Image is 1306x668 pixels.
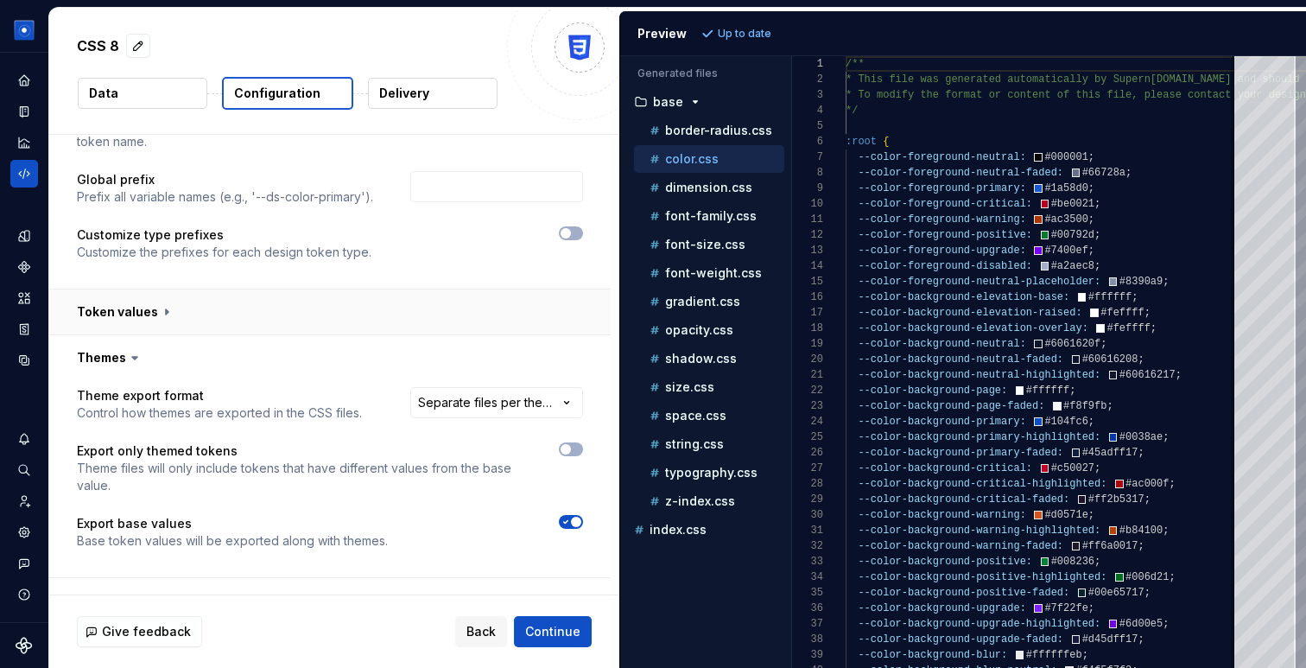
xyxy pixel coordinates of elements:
[234,85,320,102] p: Configuration
[1081,633,1138,646] span: #d45dff17
[634,264,784,283] button: font-weight.css
[858,602,1025,614] span: --color-background-upgrade:
[665,380,714,394] p: size.css
[525,623,580,640] span: Continue
[10,98,38,125] a: Documentation
[77,532,388,550] p: Base token values will be exported along with themes.
[858,478,1106,490] span: --color-background-critical-highlighted:
[1050,260,1094,272] span: #a2aec8
[1119,431,1162,443] span: #0038ae
[792,227,823,243] div: 12
[1044,182,1087,194] span: #1a58d0
[858,540,1063,552] span: --color-background-warning-faded:
[14,20,35,41] img: 049812b6-2877-400d-9dc9-987621144c16.png
[1106,322,1150,334] span: #feffff
[858,260,1032,272] span: --color-foreground-disabled:
[858,587,1069,599] span: --color-background-positive-faded:
[379,85,429,102] p: Delivery
[1044,338,1100,350] span: #6061620f
[1100,338,1106,350] span: ;
[1119,276,1162,288] span: #8390a9
[792,72,823,87] div: 2
[16,637,33,654] svg: Supernova Logo
[858,291,1069,303] span: --color-background-elevation-base:
[858,416,1025,428] span: --color-background-primary:
[665,352,737,366] p: shadow.css
[792,554,823,569] div: 33
[10,129,38,156] a: Analytics
[1050,462,1094,474] span: #c50027
[792,321,823,336] div: 18
[627,520,784,539] button: index.css
[1094,229,1100,241] span: ;
[858,618,1100,630] span: --color-background-upgrade-highlighted:
[1025,385,1068,397] span: #ffffff
[77,188,373,206] p: Prefix all variable names (e.g., '--ds-color-primary').
[634,492,784,511] button: z-index.css
[792,585,823,601] div: 35
[10,253,38,281] a: Components
[1094,198,1100,210] span: ;
[792,647,823,663] div: 39
[792,289,823,305] div: 16
[665,181,752,194] p: dimension.css
[1087,151,1094,163] span: ;
[858,571,1106,583] span: --color-background-positive-highlighted:
[77,442,528,460] p: Export only themed tokens
[1087,509,1094,521] span: ;
[1150,322,1156,334] span: ;
[1044,416,1087,428] span: #104fc6
[1144,587,1150,599] span: ;
[634,121,784,140] button: border-radius.css
[634,178,784,197] button: dimension.css
[10,222,38,250] div: Design tokens
[1175,369,1181,381] span: ;
[718,27,771,41] p: Up to date
[792,507,823,523] div: 30
[792,196,823,212] div: 10
[10,425,38,453] button: Notifications
[1144,307,1150,319] span: ;
[1063,400,1106,412] span: #f8f9fb
[858,338,1025,350] span: --color-background-neutral:
[1094,260,1100,272] span: ;
[792,165,823,181] div: 8
[1069,385,1075,397] span: ;
[1044,602,1087,614] span: #7f22fe
[858,322,1087,334] span: --color-background-elevation-overlay:
[792,56,823,72] div: 1
[77,515,388,532] p: Export base values
[792,398,823,414] div: 23
[634,292,784,311] button: gradient.css
[10,160,38,188] div: Code automation
[1050,556,1094,568] span: #008236
[1163,276,1169,288] span: ;
[858,245,1025,257] span: --color-foreground-upgrade:
[89,85,118,102] p: Data
[10,347,38,374] a: Data sources
[1125,571,1169,583] span: #006d21
[637,25,687,42] div: Preview
[792,569,823,585] div: 34
[1125,167,1132,179] span: ;
[792,181,823,196] div: 9
[1050,229,1094,241] span: #00792d
[792,305,823,321] div: 17
[858,369,1100,381] span: --color-background-neutral-highlighted:
[10,487,38,515] a: Invite team
[858,307,1081,319] span: --color-background-elevation-raised:
[77,171,373,188] p: Global prefix
[858,151,1025,163] span: --color-foreground-neutral:
[883,136,889,148] span: {
[1025,649,1081,661] span: #ffffffeb
[858,556,1032,568] span: --color-background-positive:
[858,167,1063,179] span: --color-foreground-neutral-faded:
[665,238,745,251] p: font-size.css
[858,385,1007,397] span: --color-background-page:
[10,518,38,546] a: Settings
[1044,151,1087,163] span: #000001
[792,150,823,165] div: 7
[792,87,823,103] div: 3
